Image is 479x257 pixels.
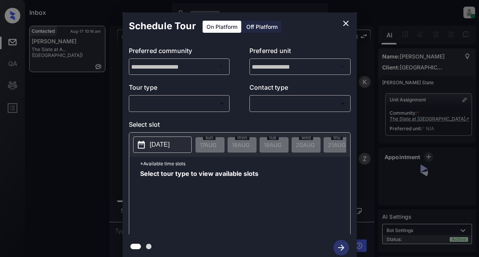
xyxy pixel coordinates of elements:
[123,12,202,40] h2: Schedule Tour
[203,21,241,33] div: On Platform
[129,46,230,58] p: Preferred community
[249,83,351,95] p: Contact type
[242,21,281,33] div: Off Platform
[338,16,354,31] button: close
[133,136,192,153] button: [DATE]
[129,120,351,132] p: Select slot
[249,46,351,58] p: Preferred unit
[140,157,350,170] p: *Available time slots
[150,140,170,149] p: [DATE]
[140,170,258,233] span: Select tour type to view available slots
[129,83,230,95] p: Tour type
